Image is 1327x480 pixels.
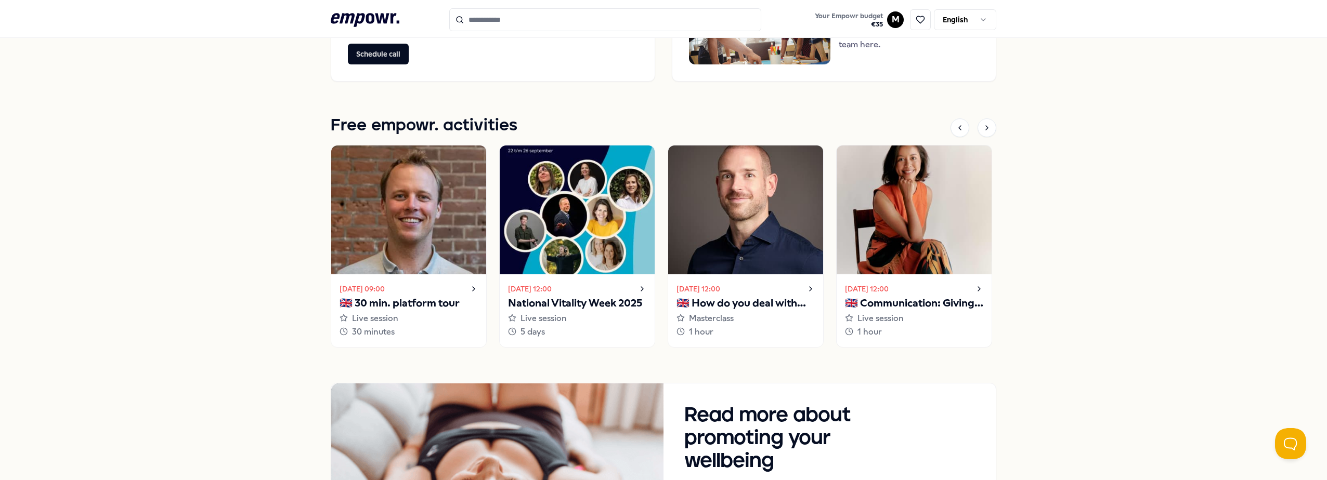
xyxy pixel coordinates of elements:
[1275,428,1306,459] iframe: Help Scout Beacon - Open
[845,325,983,339] div: 1 hour
[811,9,887,31] a: Your Empowr budget€35
[815,20,883,29] span: € 35
[508,312,646,325] div: Live session
[340,325,478,339] div: 30 minutes
[836,145,992,347] a: [DATE] 12:00🇬🇧 Communication: Giving and receiving feedbackLive session1 hour
[887,11,904,28] button: M
[331,113,517,139] h1: Free empowr. activities
[676,283,720,295] time: [DATE] 12:00
[668,145,823,274] img: activity image
[676,312,815,325] div: Masterclass
[508,325,646,339] div: 5 days
[668,145,824,347] a: [DATE] 12:00🇬🇧 How do you deal with your inner critic?Masterclass1 hour
[340,283,385,295] time: [DATE] 09:00
[508,295,646,312] p: National Vitality Week 2025
[676,325,815,339] div: 1 hour
[684,404,878,473] h3: Read more about promoting your wellbeing
[331,145,486,274] img: activity image
[340,295,478,312] p: 🇬🇧 30 min. platform tour
[845,312,983,325] div: Live session
[845,295,983,312] p: 🇬🇧 Communication: Giving and receiving feedback
[331,145,487,347] a: [DATE] 09:00🇬🇧 30 min. platform tourLive session30 minutes
[813,10,885,31] button: Your Empowr budget€35
[837,145,992,274] img: activity image
[340,312,478,325] div: Live session
[845,283,889,295] time: [DATE] 12:00
[500,145,655,274] img: activity image
[676,295,815,312] p: 🇬🇧 How do you deal with your inner critic?
[815,12,883,20] span: Your Empowr budget
[449,8,761,31] input: Search for products, categories or subcategories
[348,44,409,64] button: Schedule call
[499,145,655,347] a: [DATE] 12:00National Vitality Week 2025Live session5 days
[508,283,552,295] time: [DATE] 12:00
